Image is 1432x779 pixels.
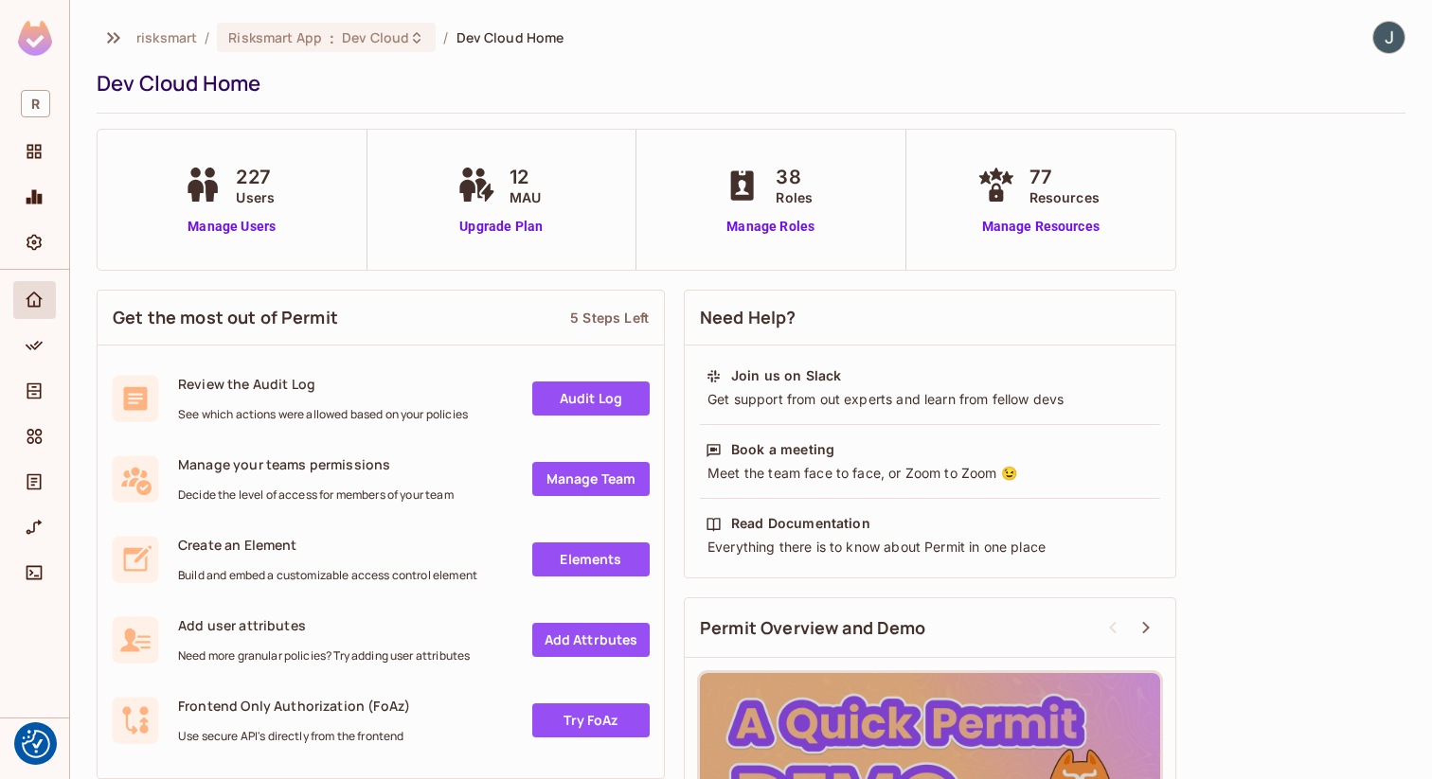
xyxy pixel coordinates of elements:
span: Create an Element [178,536,477,554]
span: Need more granular policies? Try adding user attributes [178,648,470,664]
span: Dev Cloud [342,28,409,46]
a: Manage Team [532,462,650,496]
span: 38 [776,163,813,191]
a: Manage Resources [973,217,1109,237]
div: Home [13,281,56,319]
span: R [21,90,50,117]
span: Need Help? [700,306,797,329]
button: Consent Preferences [22,730,50,758]
span: 77 [1029,163,1100,191]
div: Workspace: risksmart [13,82,56,125]
div: Dev Cloud Home [97,69,1396,97]
a: Manage Users [179,217,284,237]
span: Review the Audit Log [178,375,468,393]
div: Everything there is to know about Permit in one place [706,538,1155,557]
div: 5 Steps Left [570,309,649,327]
span: 12 [510,163,541,191]
a: Add Attrbutes [532,623,650,657]
img: Revisit consent button [22,730,50,758]
span: Add user attributes [178,616,470,634]
span: Risksmart App [228,28,322,46]
span: Permit Overview and Demo [700,616,926,640]
span: Get the most out of Permit [113,306,338,329]
div: Help & Updates [13,730,56,768]
span: the active workspace [136,28,197,46]
a: Audit Log [532,381,650,416]
span: Frontend Only Authorization (FoAz) [178,697,410,715]
div: Join us on Slack [731,366,841,385]
span: MAU [510,187,541,207]
div: Connect [13,554,56,592]
span: Dev Cloud Home [456,28,564,46]
a: Upgrade Plan [453,217,550,237]
span: Users [236,187,275,207]
div: Get support from out experts and learn from fellow devs [706,390,1155,409]
span: 227 [236,163,275,191]
div: Projects [13,133,56,170]
div: Elements [13,417,56,455]
a: Manage Roles [719,217,822,237]
div: Audit Log [13,463,56,501]
span: : [329,30,335,45]
div: Read Documentation [731,514,870,533]
div: Settings [13,223,56,261]
span: Decide the level of access for members of your team [178,487,454,503]
span: Roles [776,187,813,207]
li: / [443,28,448,46]
a: Elements [532,542,650,576]
div: Monitoring [13,178,56,216]
div: Book a meeting [731,440,834,459]
div: Policy [13,327,56,364]
span: Resources [1029,187,1100,207]
span: Manage your teams permissions [178,455,454,473]
span: See which actions were allowed based on your policies [178,407,468,422]
img: SReyMgAAAABJRU5ErkJggg== [18,21,52,56]
a: Try FoAz [532,703,650,737]
div: URL Mapping [13,508,56,546]
span: Build and embed a customizable access control element [178,568,477,583]
div: Meet the team face to face, or Zoom to Zoom 😉 [706,464,1155,483]
span: Use secure API's directly from the frontend [178,729,410,744]
div: Directory [13,372,56,410]
img: James Dalton [1373,22,1405,53]
li: / [205,28,209,46]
